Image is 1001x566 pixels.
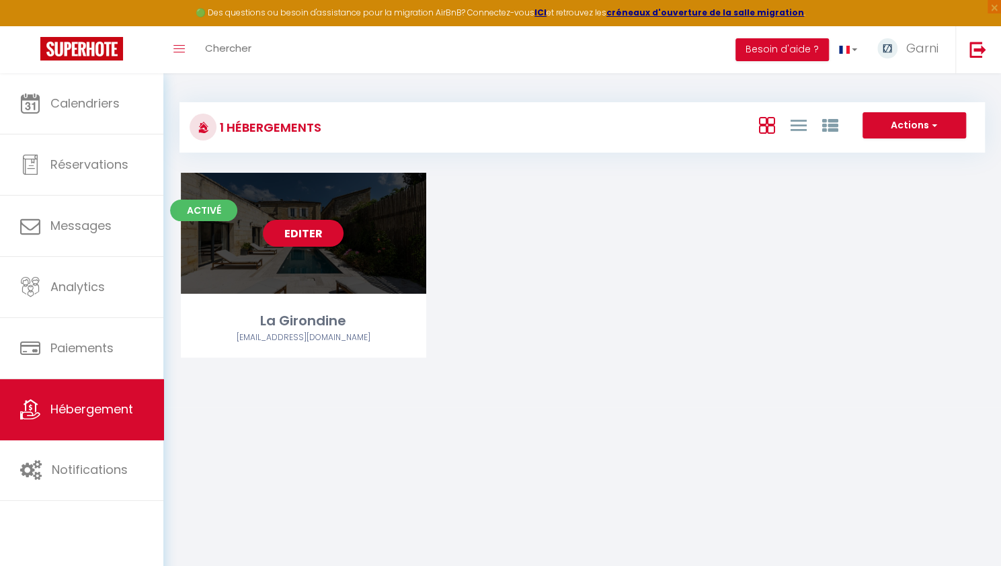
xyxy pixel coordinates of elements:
span: Paiements [50,339,114,356]
a: Vue par Groupe [822,114,838,136]
button: Ouvrir le widget de chat LiveChat [11,5,51,46]
span: Calendriers [50,95,120,112]
button: Besoin d'aide ? [735,38,829,61]
img: Super Booking [40,37,123,60]
span: Analytics [50,278,105,295]
div: La Girondine [181,311,426,331]
a: Vue en Box [758,114,774,136]
span: Chercher [205,41,251,55]
span: Hébergement [50,401,133,417]
a: créneaux d'ouverture de la salle migration [606,7,804,18]
a: ... Garni [867,26,955,73]
img: ... [877,38,897,58]
div: Airbnb [181,331,426,344]
img: logout [969,41,986,58]
span: Garni [906,40,938,56]
a: Editer [263,220,344,247]
span: Notifications [52,461,128,478]
button: Actions [863,112,966,139]
span: Messages [50,217,112,234]
span: Réservations [50,156,128,173]
a: Vue en Liste [790,114,806,136]
h3: 1 Hébergements [216,112,321,143]
a: ICI [534,7,547,18]
span: Activé [170,200,237,221]
a: Chercher [195,26,262,73]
